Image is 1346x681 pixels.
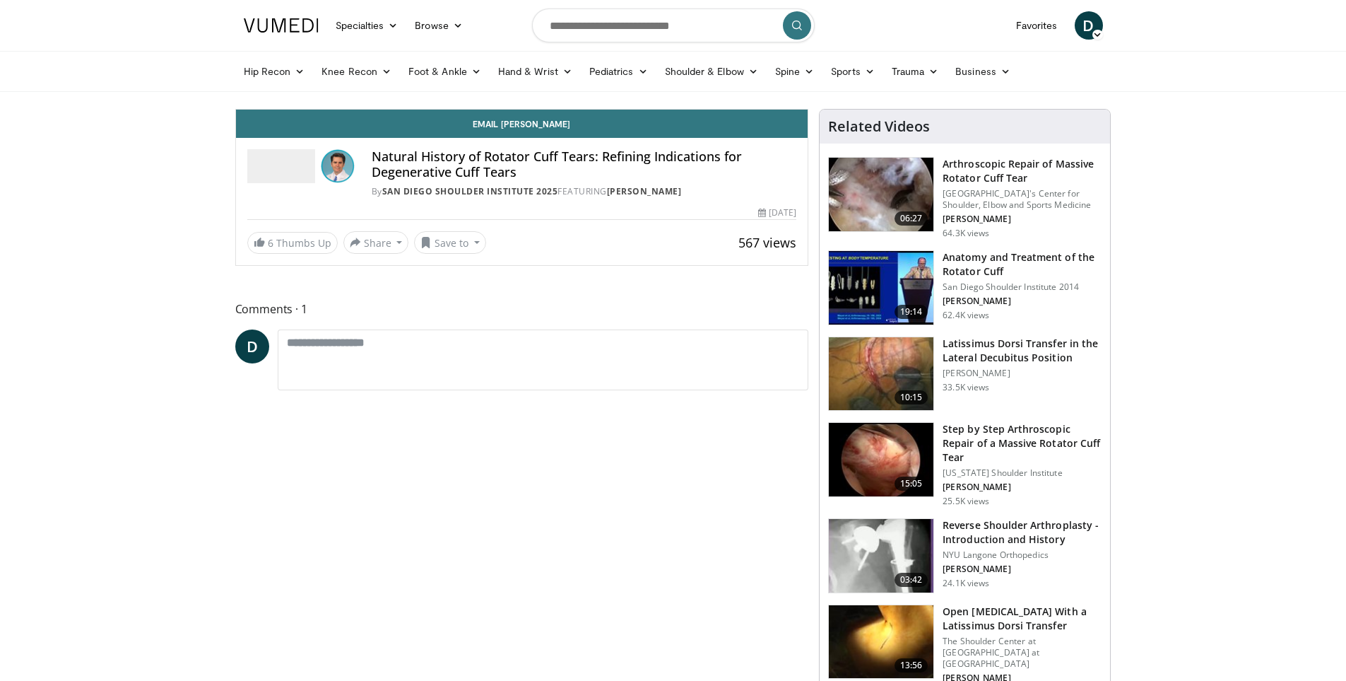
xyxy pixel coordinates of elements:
[532,8,815,42] input: Search topics, interventions
[829,251,933,325] img: 58008271-3059-4eea-87a5-8726eb53a503.150x105_q85_crop-smart_upscale.jpg
[247,149,315,183] img: San Diego Shoulder Institute 2025
[895,305,928,319] span: 19:14
[943,214,1102,225] p: [PERSON_NAME]
[822,57,883,86] a: Sports
[738,234,796,251] span: 567 views
[943,281,1102,293] p: San Diego Shoulder Institute 2014
[656,57,767,86] a: Shoulder & Elbow
[414,231,486,254] button: Save to
[943,310,989,321] p: 62.4K views
[943,157,1102,185] h3: Arthroscopic Repair of Massive Rotator Cuff Tear
[1008,11,1066,40] a: Favorites
[943,368,1102,379] p: [PERSON_NAME]
[943,250,1102,279] h3: Anatomy and Treatment of the Rotator Cuff
[244,18,319,33] img: VuMedi Logo
[382,185,558,197] a: San Diego Shoulder Institute 2025
[406,11,471,40] a: Browse
[372,149,797,180] h4: Natural History of Rotator Cuff Tears: Refining Indications for Degenerative Cuff Tears
[829,605,933,679] img: 38772_0000_3.png.150x105_q85_crop-smart_upscale.jpg
[607,185,682,197] a: [PERSON_NAME]
[943,228,989,239] p: 64.3K views
[895,573,928,587] span: 03:42
[828,250,1102,325] a: 19:14 Anatomy and Treatment of the Rotator Cuff San Diego Shoulder Institute 2014 [PERSON_NAME] 6...
[943,549,1102,561] p: NYU Langone Orthopedics
[343,231,409,254] button: Share
[943,605,1102,633] h3: Open [MEDICAL_DATA] With a Latissimus Dorsi Transfer
[943,188,1102,211] p: [GEOGRAPHIC_DATA]'s Center for Shoulder, Elbow and Sports Medicine
[943,496,989,507] p: 25.5K views
[829,423,933,496] img: 7cd5bdb9-3b5e-40f2-a8f4-702d57719c06.150x105_q85_crop-smart_upscale.jpg
[828,518,1102,593] a: 03:42 Reverse Shoulder Arthroplasty - Introduction and History NYU Langone Orthopedics [PERSON_NA...
[400,57,490,86] a: Foot & Ankle
[829,158,933,231] img: 281021_0002_1.png.150x105_q85_crop-smart_upscale.jpg
[828,337,1102,412] a: 10:15 Latissimus Dorsi Transfer in the Lateral Decubitus Position [PERSON_NAME] 33.5K views
[943,564,1102,575] p: [PERSON_NAME]
[828,118,930,135] h4: Related Videos
[895,477,928,491] span: 15:05
[235,300,809,318] span: Comments 1
[236,110,808,138] a: Email [PERSON_NAME]
[943,482,1102,493] p: [PERSON_NAME]
[581,57,656,86] a: Pediatrics
[943,422,1102,465] h3: Step by Step Arthroscopic Repair of a Massive Rotator Cuff Tear
[247,232,338,254] a: 6 Thumbs Up
[895,390,928,404] span: 10:15
[943,578,989,589] p: 24.1K views
[313,57,400,86] a: Knee Recon
[943,337,1102,365] h3: Latissimus Dorsi Transfer in the Lateral Decubitus Position
[947,57,1019,86] a: Business
[268,236,273,250] span: 6
[943,467,1102,479] p: [US_STATE] Shoulder Institute
[321,149,355,183] img: Avatar
[372,185,797,198] div: By FEATURING
[767,57,822,86] a: Spine
[758,206,796,219] div: [DATE]
[943,636,1102,670] p: The Shoulder Center at [GEOGRAPHIC_DATA] at [GEOGRAPHIC_DATA]
[327,11,407,40] a: Specialties
[943,296,1102,307] p: [PERSON_NAME]
[490,57,581,86] a: Hand & Wrist
[829,519,933,593] img: zucker_4.png.150x105_q85_crop-smart_upscale.jpg
[235,330,269,363] a: D
[828,157,1102,239] a: 06:27 Arthroscopic Repair of Massive Rotator Cuff Tear [GEOGRAPHIC_DATA]'s Center for Shoulder, E...
[1075,11,1103,40] a: D
[829,337,933,411] img: 38501_0000_3.png.150x105_q85_crop-smart_upscale.jpg
[943,518,1102,547] h3: Reverse Shoulder Arthroplasty - Introduction and History
[235,57,314,86] a: Hip Recon
[895,211,928,226] span: 06:27
[943,382,989,393] p: 33.5K views
[895,658,928,673] span: 13:56
[883,57,947,86] a: Trauma
[828,422,1102,507] a: 15:05 Step by Step Arthroscopic Repair of a Massive Rotator Cuff Tear [US_STATE] Shoulder Institu...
